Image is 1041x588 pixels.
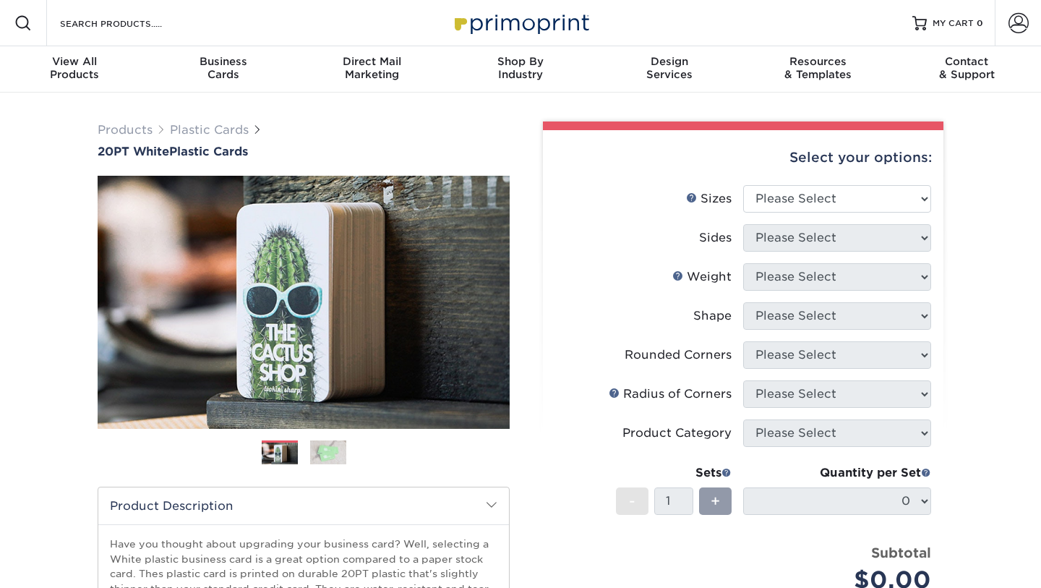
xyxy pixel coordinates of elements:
span: 0 [977,18,983,28]
span: - [629,490,635,512]
div: Sets [616,464,732,482]
a: Resources& Templates [744,46,893,93]
span: Contact [892,55,1041,68]
div: Radius of Corners [609,385,732,403]
a: DesignServices [595,46,744,93]
span: Design [595,55,744,68]
div: Cards [149,55,298,81]
input: SEARCH PRODUCTS..... [59,14,200,32]
a: Plastic Cards [170,123,249,137]
span: Shop By [446,55,595,68]
div: Sizes [686,190,732,208]
div: Sides [699,229,732,247]
div: Services [595,55,744,81]
a: 20PT WhitePlastic Cards [98,145,510,158]
span: Direct Mail [297,55,446,68]
div: Shape [693,307,732,325]
a: BusinessCards [149,46,298,93]
div: Rounded Corners [625,346,732,364]
a: Shop ByIndustry [446,46,595,93]
a: Products [98,123,153,137]
span: + [711,490,720,512]
div: Marketing [297,55,446,81]
div: & Templates [744,55,893,81]
h1: Plastic Cards [98,145,510,158]
a: Direct MailMarketing [297,46,446,93]
div: & Support [892,55,1041,81]
div: Weight [672,268,732,286]
img: Primoprint [448,7,593,38]
a: Contact& Support [892,46,1041,93]
img: 20PT White 01 [98,160,510,445]
img: Plastic Cards 01 [262,441,298,466]
span: MY CART [933,17,974,30]
div: Product Category [622,425,732,442]
div: Quantity per Set [743,464,931,482]
span: Resources [744,55,893,68]
h2: Product Description [98,487,509,524]
img: Plastic Cards 02 [310,440,346,465]
span: Business [149,55,298,68]
span: 20PT White [98,145,169,158]
strong: Subtotal [871,545,931,561]
div: Industry [446,55,595,81]
div: Select your options: [554,130,932,185]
